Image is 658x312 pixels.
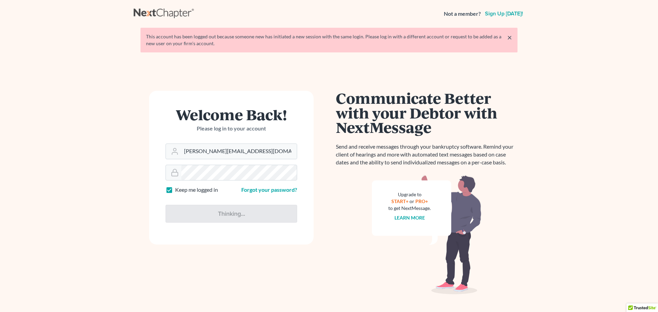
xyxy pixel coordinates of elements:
[391,198,409,204] a: START+
[336,143,517,166] p: Send and receive messages through your bankruptcy software. Remind your client of hearings and mo...
[166,205,297,223] input: Thinking...
[415,198,428,204] a: PRO+
[336,91,517,135] h1: Communicate Better with your Debtor with NextMessage
[241,186,297,193] a: Forgot your password?
[166,125,297,133] p: Please log in to your account
[388,191,431,198] div: Upgrade to
[175,186,218,194] label: Keep me logged in
[507,33,512,41] a: ×
[388,205,431,212] div: to get NextMessage.
[410,198,414,204] span: or
[181,144,297,159] input: Email Address
[166,107,297,122] h1: Welcome Back!
[484,11,524,16] a: Sign up [DATE]!
[146,33,512,47] div: This account has been logged out because someone new has initiated a new session with the same lo...
[394,215,425,221] a: Learn more
[444,10,481,18] strong: Not a member?
[372,175,482,295] img: nextmessage_bg-59042aed3d76b12b5cd301f8e5b87938c9018125f34e5fa2b7a6b67550977c72.svg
